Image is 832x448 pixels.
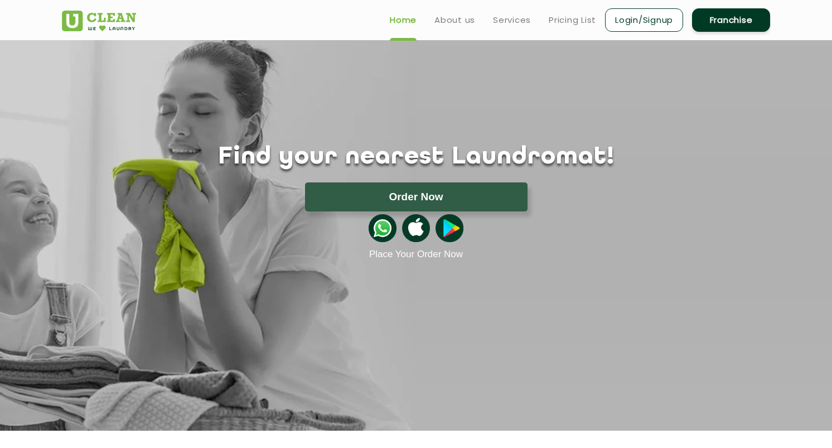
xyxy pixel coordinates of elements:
[434,13,475,27] a: About us
[369,249,463,260] a: Place Your Order Now
[54,143,778,171] h1: Find your nearest Laundromat!
[549,13,596,27] a: Pricing List
[402,214,430,242] img: apple-icon.png
[390,13,417,27] a: Home
[692,8,770,32] a: Franchise
[62,11,136,31] img: UClean Laundry and Dry Cleaning
[305,182,528,211] button: Order Now
[369,214,396,242] img: whatsappicon.png
[493,13,531,27] a: Services
[436,214,463,242] img: playstoreicon.png
[605,8,683,32] a: Login/Signup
